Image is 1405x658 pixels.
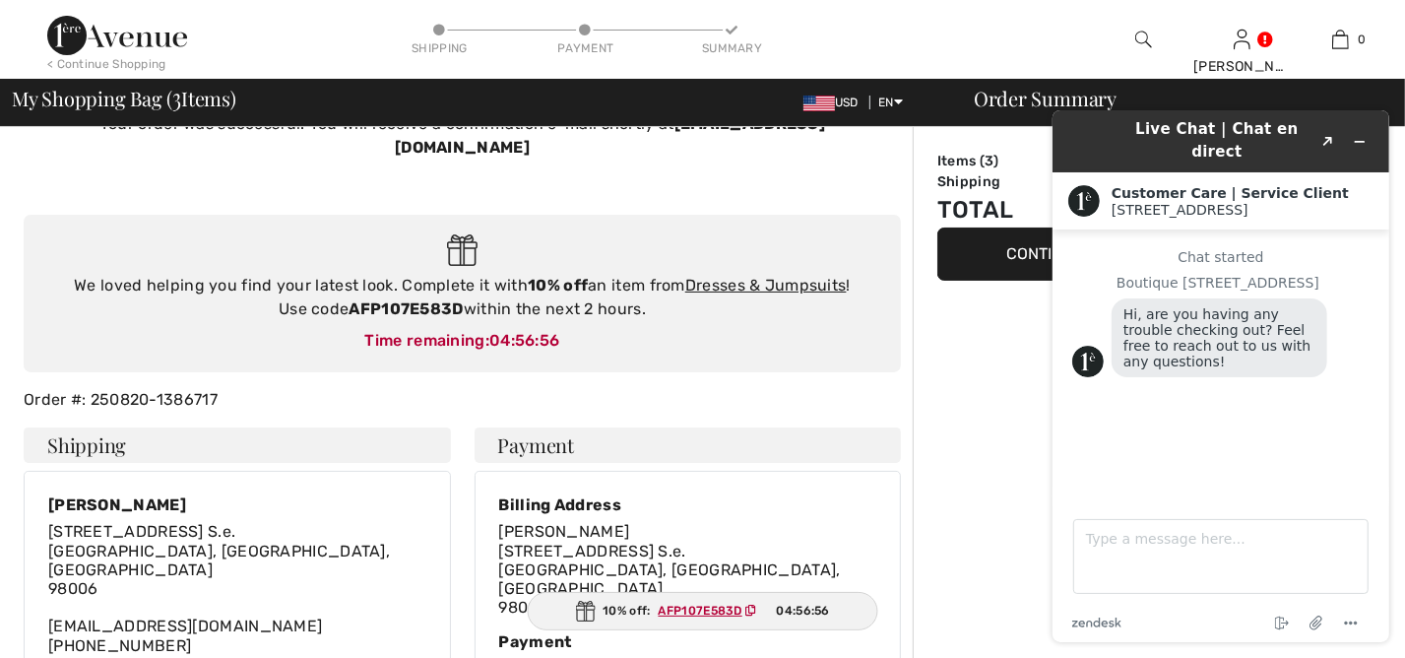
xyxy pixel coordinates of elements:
iframe: Find more information here [1037,95,1405,658]
img: search the website [1135,28,1152,51]
div: Order Summary [950,89,1393,108]
div: Payment [556,39,615,57]
ins: AFP107E583D [659,604,742,618]
span: 04:56:56 [776,602,829,620]
div: < Continue Shopping [47,55,166,73]
span: Chat [43,14,84,32]
a: Dresses & Jumpsuits [685,276,847,295]
button: Continue Shopping [937,228,1233,281]
span: [PERSON_NAME] [499,522,630,541]
span: My Shopping Bag ( Items) [12,89,236,108]
span: 0 [1359,31,1367,48]
td: Items ( ) [937,151,1044,171]
div: Billing Address [499,495,877,514]
img: Gift.svg [447,234,478,267]
td: Total [937,192,1044,228]
span: [STREET_ADDRESS] S.e. [GEOGRAPHIC_DATA], [GEOGRAPHIC_DATA], [GEOGRAPHIC_DATA] 98006 [499,542,841,618]
div: Payment [499,632,877,651]
div: [PERSON_NAME] [48,495,426,514]
div: We loved helping you find your latest look. Complete it with an item from ! Use code within the n... [43,274,881,321]
p: Your order was successful. You will receive a confirmation e-mail shortly at [35,112,889,160]
img: US Dollar [803,96,835,111]
div: [PERSON_NAME] [1193,56,1290,77]
h4: Shipping [24,428,451,463]
span: EN [878,96,903,109]
span: 04:56:56 [489,331,559,350]
img: 1ère Avenue [47,16,187,55]
img: Gift.svg [575,601,595,622]
span: 3 [985,153,993,169]
img: My Info [1234,28,1250,51]
a: Sign In [1234,30,1250,48]
td: Shipping [937,171,1044,192]
span: USD [803,96,866,109]
div: 10% off: [527,592,878,630]
strong: [EMAIL_ADDRESS][DOMAIN_NAME] [395,114,825,157]
div: Order #: 250820-1386717 [12,388,913,412]
a: 0 [1292,28,1388,51]
span: 3 [172,84,181,109]
div: Time remaining: [43,329,881,353]
div: [EMAIL_ADDRESS][DOMAIN_NAME] [PHONE_NUMBER] [48,522,426,654]
div: Summary [702,39,761,57]
img: My Bag [1332,28,1349,51]
strong: AFP107E583D [349,299,463,318]
span: [STREET_ADDRESS] S.e. [GEOGRAPHIC_DATA], [GEOGRAPHIC_DATA], [GEOGRAPHIC_DATA] 98006 [48,522,390,598]
div: Shipping [410,39,469,57]
strong: 10% off [528,276,588,295]
h4: Payment [475,428,902,463]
